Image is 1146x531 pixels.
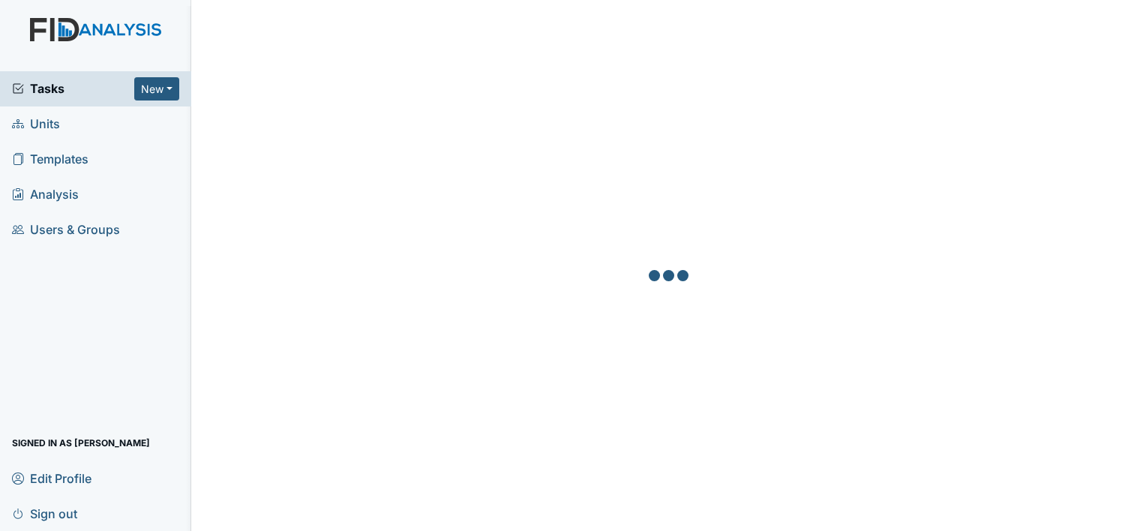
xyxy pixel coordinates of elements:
[12,431,150,454] span: Signed in as [PERSON_NAME]
[12,183,79,206] span: Analysis
[12,79,134,97] a: Tasks
[12,502,77,525] span: Sign out
[134,77,179,100] button: New
[12,218,120,241] span: Users & Groups
[12,148,88,171] span: Templates
[12,112,60,136] span: Units
[12,466,91,490] span: Edit Profile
